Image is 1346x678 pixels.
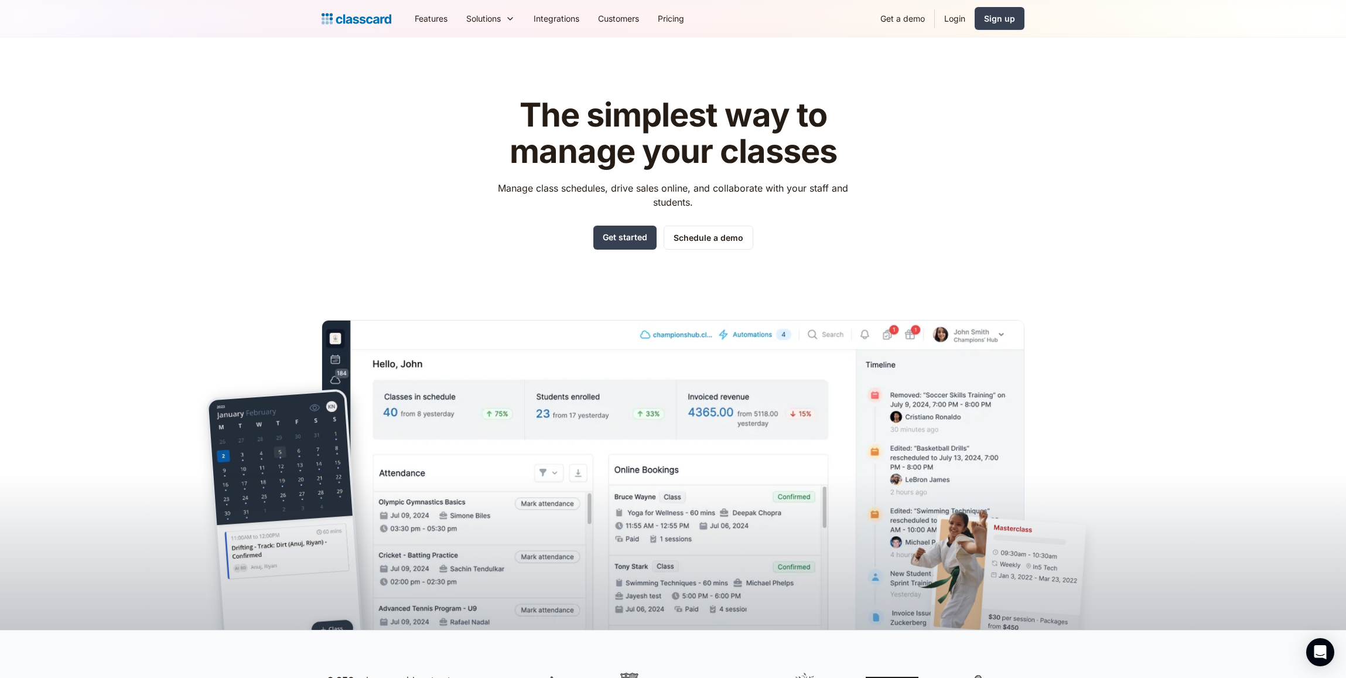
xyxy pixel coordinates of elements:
p: Manage class schedules, drive sales online, and collaborate with your staff and students. [487,181,859,209]
a: Customers [589,5,648,32]
div: Open Intercom Messenger [1306,638,1334,666]
h1: The simplest way to manage your classes [487,97,859,169]
div: Solutions [457,5,524,32]
a: Get started [593,226,657,250]
a: home [322,11,391,27]
a: Sign up [975,7,1024,30]
a: Get a demo [871,5,934,32]
a: Login [935,5,975,32]
a: Features [405,5,457,32]
a: Pricing [648,5,694,32]
div: Solutions [466,12,501,25]
a: Integrations [524,5,589,32]
div: Sign up [984,12,1015,25]
a: Schedule a demo [664,226,753,250]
